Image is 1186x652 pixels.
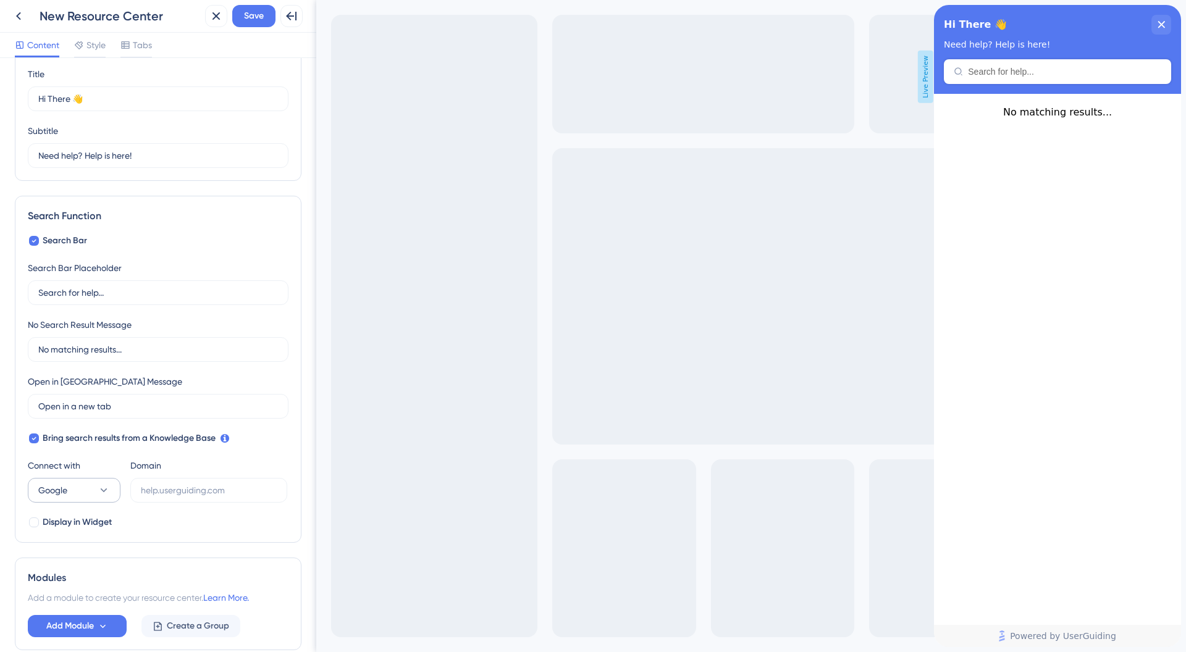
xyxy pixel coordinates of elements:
[203,593,249,603] a: Learn More.
[10,35,116,44] span: Need help? Help is here!
[141,615,240,637] button: Create a Group
[27,38,59,52] span: Content
[28,615,127,637] button: Add Module
[86,38,106,52] span: Style
[38,343,278,356] input: No matching results...
[28,317,132,332] div: No Search Result Message
[43,431,216,446] span: Bring search results from a Knowledge Base
[232,5,275,27] button: Save
[28,261,122,275] div: Search Bar Placeholder
[217,10,237,30] div: close resource center
[244,9,264,23] span: Save
[167,619,229,633] span: Create a Group
[28,67,44,81] div: Title
[76,624,182,638] span: Powered by UserGuiding
[130,458,161,473] div: Domain
[8,3,62,18] span: Get Started
[38,399,278,413] input: Open in a new tab
[141,483,277,497] input: help.userguiding.com
[28,209,288,224] div: Search Function
[38,149,278,162] input: Description
[28,458,120,473] div: Connect with
[602,51,617,103] span: Live Preview
[28,593,203,603] span: Add a module to create your resource center.
[34,62,227,72] input: Search for help...
[38,483,67,498] span: Google
[28,374,182,389] div: Open in [GEOGRAPHIC_DATA] Message
[69,101,178,113] span: No matching results...
[38,286,278,299] input: Search for help...
[133,38,152,52] span: Tabs
[43,515,112,530] span: Display in Widget
[28,478,120,503] button: Google
[28,123,58,138] div: Subtitle
[43,233,87,248] span: Search Bar
[46,619,94,633] span: Add Module
[10,10,73,29] span: Hi There 👋
[28,570,288,585] div: Modules
[38,92,278,106] input: Title
[40,7,200,25] div: New Resource Center
[70,6,75,16] div: 3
